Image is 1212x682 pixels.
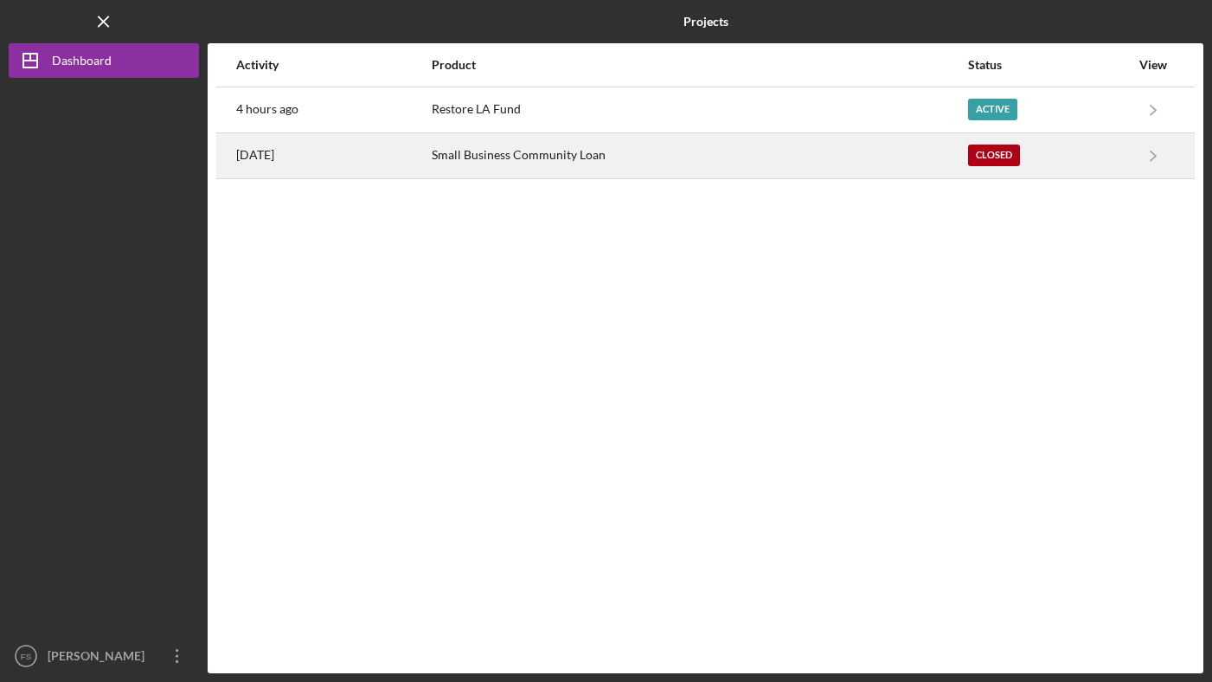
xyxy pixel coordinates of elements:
[9,639,199,673] button: FS[PERSON_NAME]
[43,639,156,678] div: [PERSON_NAME]
[236,148,274,162] time: 2025-07-01 14:56
[432,58,966,72] div: Product
[236,58,430,72] div: Activity
[432,134,966,177] div: Small Business Community Loan
[968,145,1020,166] div: Closed
[968,99,1017,120] div: Active
[683,15,728,29] b: Projects
[52,43,112,82] div: Dashboard
[432,88,966,132] div: Restore LA Fund
[236,102,298,116] time: 2025-10-08 18:11
[968,58,1130,72] div: Status
[1132,58,1175,72] div: View
[9,43,199,78] button: Dashboard
[21,652,31,661] text: FS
